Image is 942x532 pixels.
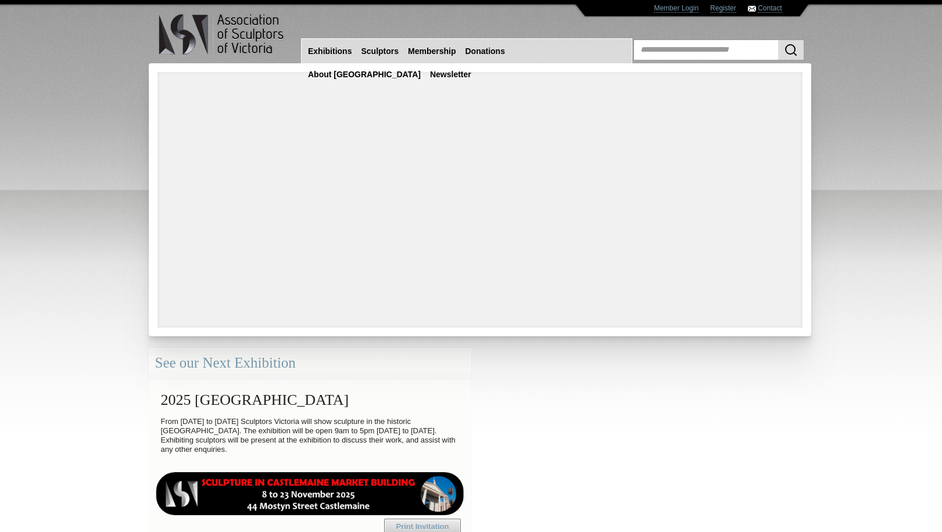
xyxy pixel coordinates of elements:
[784,43,798,57] img: Search
[356,41,403,62] a: Sculptors
[758,4,782,13] a: Contact
[425,64,476,85] a: Newsletter
[155,386,465,414] h2: 2025 [GEOGRAPHIC_DATA]
[748,6,756,12] img: Contact ASV
[149,348,471,379] div: See our Next Exhibition
[654,4,699,13] a: Member Login
[303,41,356,62] a: Exhibitions
[710,4,736,13] a: Register
[461,41,510,62] a: Donations
[155,472,465,515] img: castlemaine-ldrbd25v2.png
[155,414,465,457] p: From [DATE] to [DATE] Sculptors Victoria will show sculpture in the historic [GEOGRAPHIC_DATA]. T...
[158,12,286,57] img: logo.png
[303,64,425,85] a: About [GEOGRAPHIC_DATA]
[403,41,460,62] a: Membership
